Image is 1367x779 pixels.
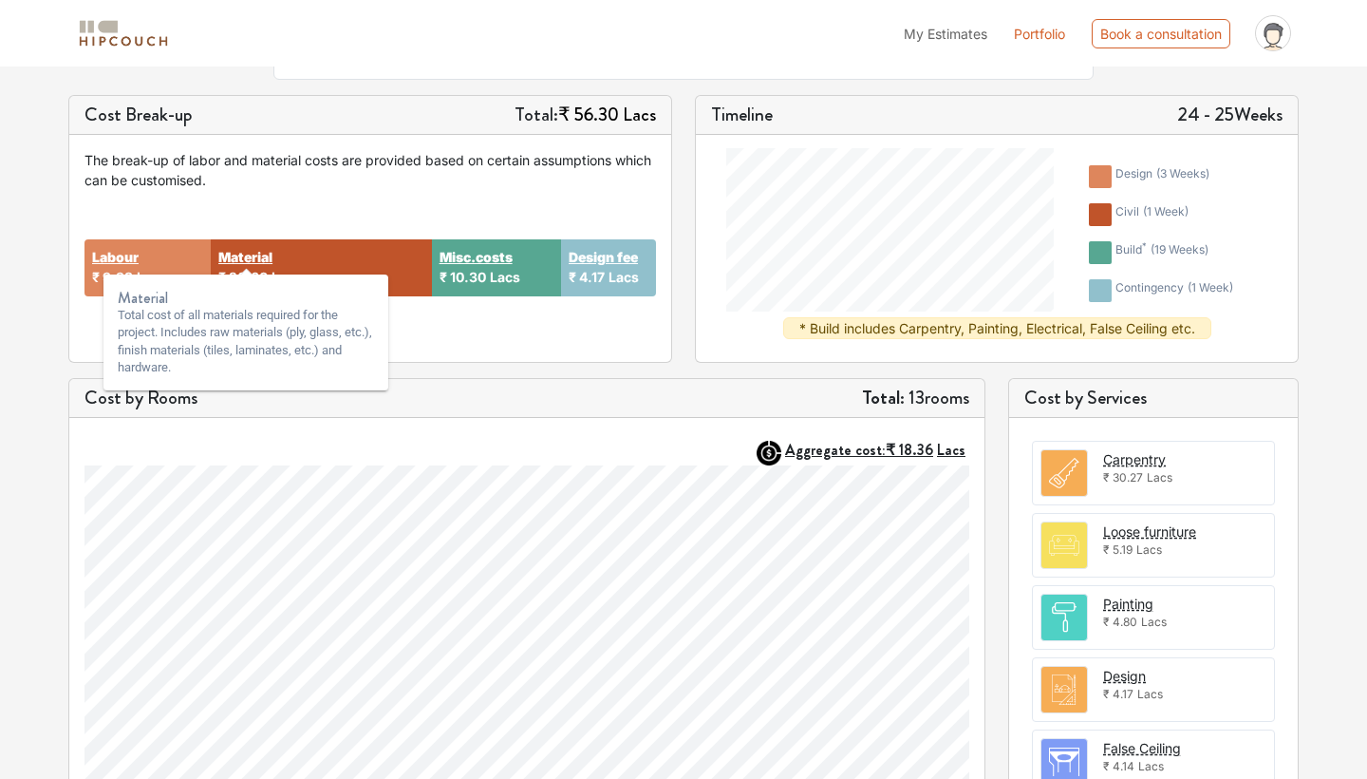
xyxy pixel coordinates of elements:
[1151,242,1208,256] span: ( 19 weeks )
[1041,522,1087,568] img: room.svg
[515,104,656,126] h5: Total:
[1014,24,1065,44] a: Portfolio
[1188,280,1233,294] span: ( 1 week )
[440,247,513,267] button: Misc.costs
[118,289,374,307] h6: Material
[1103,594,1153,614] button: Painting
[757,441,781,465] img: AggregateIcon
[1115,203,1189,226] div: civil
[84,150,656,190] div: The break-up of labor and material costs are provided based on certain assumptions which can be c...
[711,104,773,126] h5: Timeline
[1041,595,1087,640] img: room.svg
[1115,165,1209,188] div: design
[1103,522,1196,541] button: Loose furniture
[1147,470,1172,484] span: Lacs
[1103,666,1146,686] button: Design
[1143,204,1189,218] span: ( 1 week )
[937,439,965,461] span: Lacs
[1115,241,1208,264] div: build
[1141,615,1167,629] span: Lacs
[1024,387,1283,409] h5: Cost by Services
[1103,687,1133,701] span: ₹ 4.17
[609,269,639,285] span: Lacs
[623,101,656,128] span: Lacs
[886,439,933,461] span: ₹ 18.36
[569,269,605,285] span: ₹ 4.17
[1103,759,1134,773] span: ₹ 4.14
[1103,449,1166,469] button: Carpentry
[785,441,969,459] button: Aggregate cost:₹ 18.36Lacs
[84,387,197,409] h5: Cost by Rooms
[1156,166,1209,180] span: ( 3 weeks )
[1137,687,1163,701] span: Lacs
[558,101,619,128] span: ₹ 56.30
[785,439,965,461] strong: Aggregate cost:
[862,387,969,409] h5: 13 rooms
[490,269,520,285] span: Lacs
[92,269,133,285] span: ₹ 9.93
[862,384,905,411] strong: Total:
[1041,667,1087,712] img: room.svg
[1092,19,1230,48] div: Book a consultation
[440,269,486,285] span: ₹ 10.30
[1136,542,1162,557] span: Lacs
[92,247,139,267] button: Labour
[76,12,171,55] span: logo-horizontal.svg
[218,247,272,267] button: Material
[1103,738,1181,758] button: False Ceiling
[1103,542,1133,557] span: ₹ 5.19
[783,317,1211,339] div: * Build includes Carpentry, Painting, Electrical, False Ceiling etc.
[569,247,638,267] button: Design fee
[1103,470,1143,484] span: ₹ 30.27
[1138,759,1164,773] span: Lacs
[904,26,987,42] span: My Estimates
[1041,450,1087,496] img: room.svg
[1177,104,1283,126] h5: 24 - 25 Weeks
[1103,615,1137,629] span: ₹ 4.80
[84,104,193,126] h5: Cost Break-up
[1115,279,1233,302] div: contingency
[76,17,171,50] img: logo-horizontal.svg
[118,307,374,376] p: Total cost of all materials required for the project. Includes raw materials (ply, glass, etc.), ...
